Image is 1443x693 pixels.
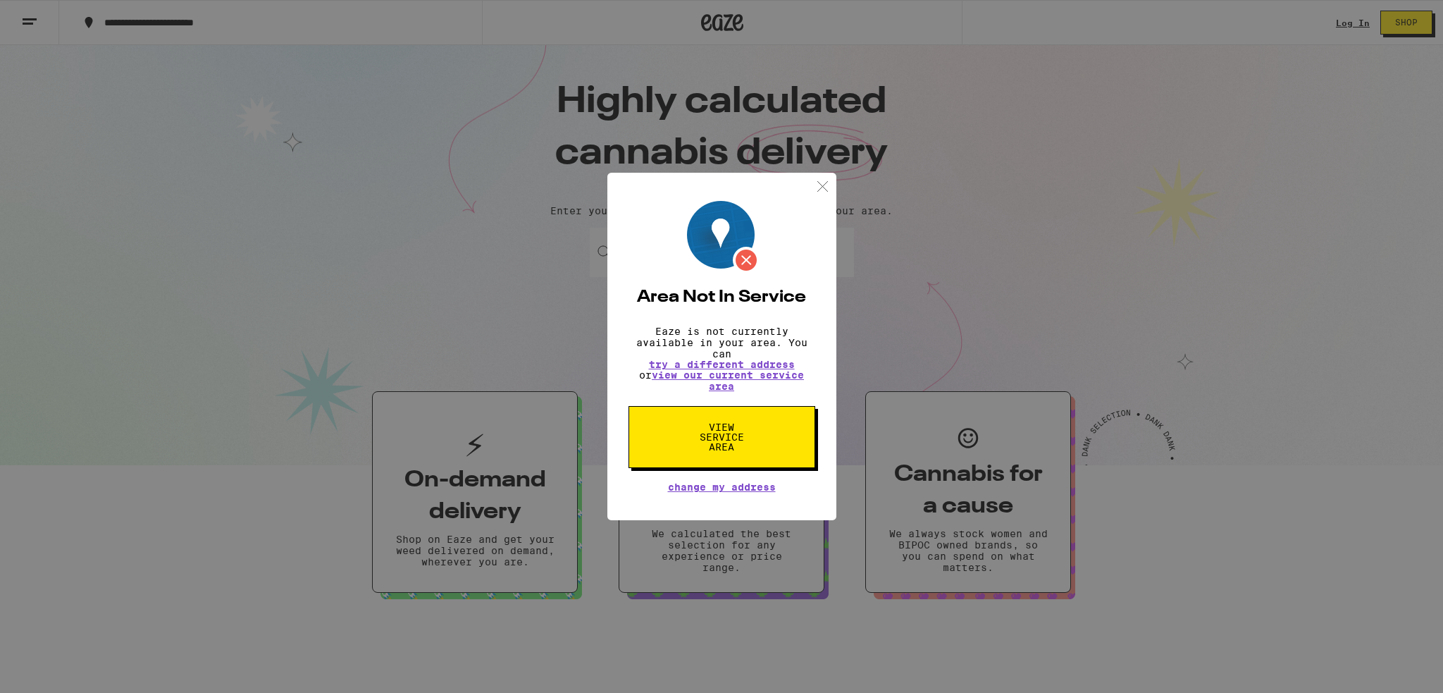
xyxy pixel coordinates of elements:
a: View Service Area [628,422,815,433]
button: try a different address [649,360,795,369]
button: View Service Area [628,406,815,468]
h2: Area Not In Service [628,289,815,306]
img: close.svg [814,178,831,195]
a: view our current service area [652,369,804,392]
span: Hi. Need any help? [8,10,101,21]
button: Change My Address [668,482,776,492]
img: Location [687,201,760,274]
p: Eaze is not currently available in your area. You can or [628,326,815,392]
span: View Service Area [686,422,758,452]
